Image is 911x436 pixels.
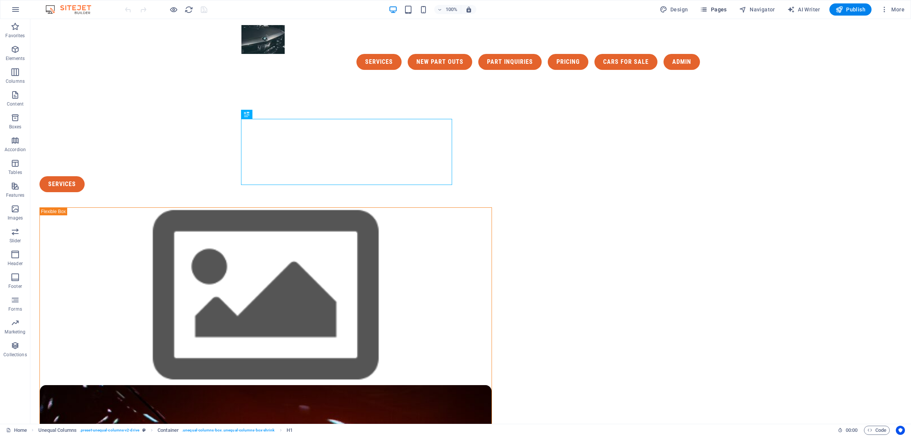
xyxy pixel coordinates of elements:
i: On resize automatically adjust zoom level to fit chosen device. [465,6,472,13]
span: : [851,427,852,433]
span: Code [867,426,886,435]
h6: 100% [446,5,458,14]
p: Images [8,215,23,221]
p: Collections [3,352,27,358]
button: Navigator [736,3,778,16]
p: Boxes [9,124,22,130]
button: AI Writer [784,3,823,16]
button: More [878,3,908,16]
nav: breadcrumb [38,426,293,435]
p: Marketing [5,329,25,335]
span: More [881,6,905,13]
a: Click to cancel selection. Double-click to open Pages [6,426,27,435]
span: Click to select. Double-click to edit [38,426,77,435]
button: Pages [697,3,730,16]
button: Publish [829,3,872,16]
button: Code [864,426,890,435]
span: . preset-unequal-columns-v2-drive [80,426,139,435]
p: Favorites [5,33,25,39]
p: Content [7,101,24,107]
h6: Session time [838,426,858,435]
button: Click here to leave preview mode and continue editing [169,5,178,14]
p: Header [8,261,23,267]
p: Accordion [5,147,26,153]
button: Design [657,3,691,16]
p: Forms [8,306,22,312]
img: Editor Logo [44,5,101,14]
i: Reload page [184,5,193,14]
p: Footer [8,283,22,289]
p: Tables [8,169,22,175]
i: This element is a customizable preset [142,428,146,432]
span: 00 00 [846,426,857,435]
span: Click to select. Double-click to edit [287,426,293,435]
p: Columns [6,78,25,84]
span: Pages [700,6,727,13]
span: Publish [835,6,865,13]
button: Usercentrics [896,426,905,435]
button: 100% [434,5,461,14]
p: Elements [6,55,25,62]
span: Design [660,6,688,13]
p: Slider [9,238,21,244]
span: Navigator [739,6,775,13]
div: Design (Ctrl+Alt+Y) [657,3,691,16]
p: Features [6,192,24,198]
span: AI Writer [787,6,820,13]
span: Click to select. Double-click to edit [158,426,179,435]
span: . unequal-columns-box .unequal-columns-box-shrink [182,426,274,435]
button: reload [184,5,193,14]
